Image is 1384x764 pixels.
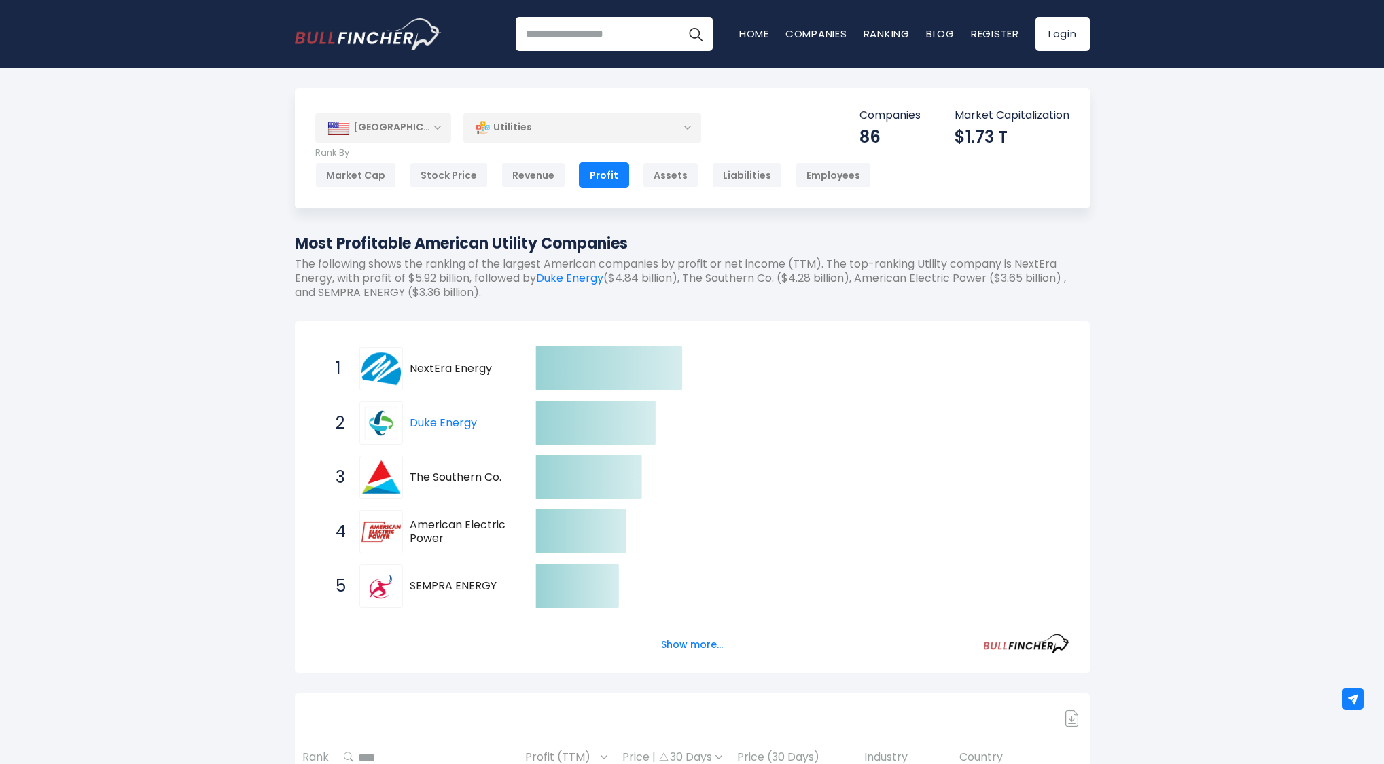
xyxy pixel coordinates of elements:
[410,162,488,188] div: Stock Price
[361,349,401,388] img: NextEra Energy
[361,403,401,443] img: Duke Energy
[295,18,442,50] img: Bullfincher logo
[295,257,1090,299] p: The following shows the ranking of the largest American companies by profit or net income (TTM). ...
[679,17,713,51] button: Search
[712,162,782,188] div: Liabilities
[859,126,921,147] div: 86
[315,162,396,188] div: Market Cap
[410,471,512,485] span: The Southern Co.
[410,579,512,594] span: SEMPRA ENERGY
[579,162,629,188] div: Profit
[329,575,342,598] span: 5
[971,26,1019,41] a: Register
[315,147,871,159] p: Rank By
[859,109,921,123] p: Companies
[955,109,1069,123] p: Market Capitalization
[955,126,1069,147] div: $1.73 T
[410,518,512,547] span: American Electric Power
[410,362,512,376] span: NextEra Energy
[785,26,847,41] a: Companies
[329,520,342,543] span: 4
[361,566,401,606] img: SEMPRA ENERGY
[329,412,342,435] span: 2
[329,357,342,380] span: 1
[410,415,477,431] a: Duke Energy
[653,634,731,656] button: Show more...
[315,113,451,143] div: [GEOGRAPHIC_DATA]
[926,26,955,41] a: Blog
[1035,17,1090,51] a: Login
[295,18,441,50] a: Go to homepage
[739,26,769,41] a: Home
[796,162,871,188] div: Employees
[864,26,910,41] a: Ranking
[536,270,603,286] a: Duke Energy
[361,458,401,497] img: The Southern Co.
[643,162,698,188] div: Assets
[295,232,1090,255] h1: Most Profitable American Utility Companies
[463,112,701,143] div: Utilities
[329,466,342,489] span: 3
[359,401,410,445] a: Duke Energy
[501,162,565,188] div: Revenue
[361,512,401,551] img: American Electric Power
